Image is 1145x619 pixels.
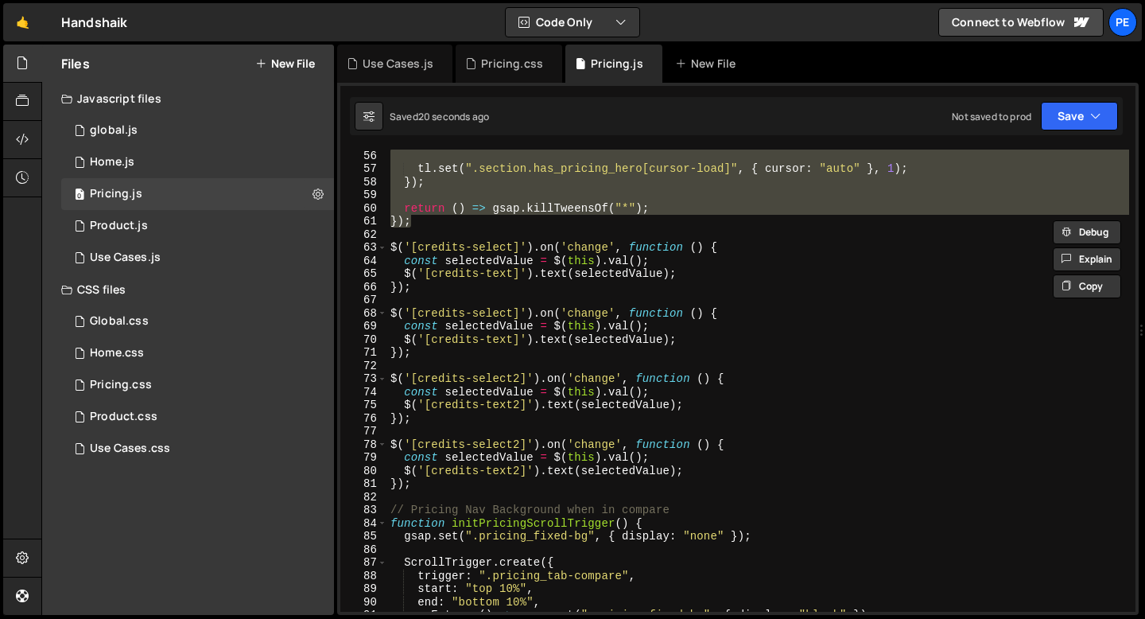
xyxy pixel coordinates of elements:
div: 75 [340,399,387,412]
div: 16572/45431.css [61,369,334,401]
div: 70 [340,333,387,347]
div: Product.js [90,219,148,233]
a: Connect to Webflow [938,8,1104,37]
div: Use Cases.js [363,56,433,72]
div: 16572/45332.js [61,242,334,274]
div: 82 [340,491,387,504]
div: 16572/45061.js [61,115,334,146]
div: Use Cases.js [90,251,161,265]
div: 78 [340,438,387,452]
div: 57 [340,162,387,176]
div: Global.css [90,314,149,329]
div: 71 [340,346,387,360]
div: 62 [340,228,387,242]
div: 86 [340,543,387,557]
div: 84 [340,517,387,531]
div: Pricing.css [90,378,152,392]
div: Not saved to prod [952,110,1031,123]
div: CSS files [42,274,334,306]
div: 80 [340,465,387,478]
a: 🤙 [3,3,42,41]
div: 56 [340,150,387,163]
div: 16572/45138.css [61,306,334,337]
div: 63 [340,241,387,255]
div: 77 [340,425,387,438]
div: 76 [340,412,387,426]
div: Home.js [90,155,134,169]
div: 89 [340,582,387,596]
div: 68 [340,307,387,321]
div: Pricing.js [90,187,142,201]
span: 0 [75,189,84,202]
div: 69 [340,320,387,333]
button: Explain [1053,247,1121,271]
div: 16572/45330.css [61,401,334,433]
div: Handshaik [61,13,127,32]
div: 16572/45333.css [61,433,334,465]
div: 79 [340,451,387,465]
div: Pricing.css [481,56,543,72]
div: 83 [340,504,387,517]
div: Product.css [90,410,157,424]
div: New File [675,56,742,72]
div: Javascript files [42,83,334,115]
div: 60 [340,202,387,216]
button: New File [255,57,315,70]
div: 59 [340,189,387,202]
div: 64 [340,255,387,268]
div: 88 [340,570,387,583]
div: 66 [340,281,387,294]
div: Use Cases.css [90,442,170,456]
div: global.js [90,123,138,138]
div: 87 [340,556,387,570]
div: 90 [340,596,387,609]
div: Home.css [90,346,144,360]
div: 16572/45051.js [61,146,334,178]
button: Copy [1053,274,1121,298]
button: Debug [1053,220,1121,244]
div: 58 [340,176,387,189]
button: Save [1041,102,1118,130]
div: 16572/45056.css [61,337,334,369]
h2: Files [61,55,90,72]
div: 67 [340,294,387,307]
button: Code Only [506,8,639,37]
div: 16572/45430.js [61,178,334,210]
div: Saved [390,110,489,123]
div: 20 seconds ago [418,110,489,123]
div: 61 [340,215,387,228]
div: 73 [340,372,387,386]
div: 81 [340,477,387,491]
div: 16572/45211.js [61,210,334,242]
div: 65 [340,267,387,281]
div: Pricing.js [591,56,643,72]
a: Pe [1108,8,1137,37]
div: 74 [340,386,387,399]
div: 85 [340,530,387,543]
div: 72 [340,360,387,373]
